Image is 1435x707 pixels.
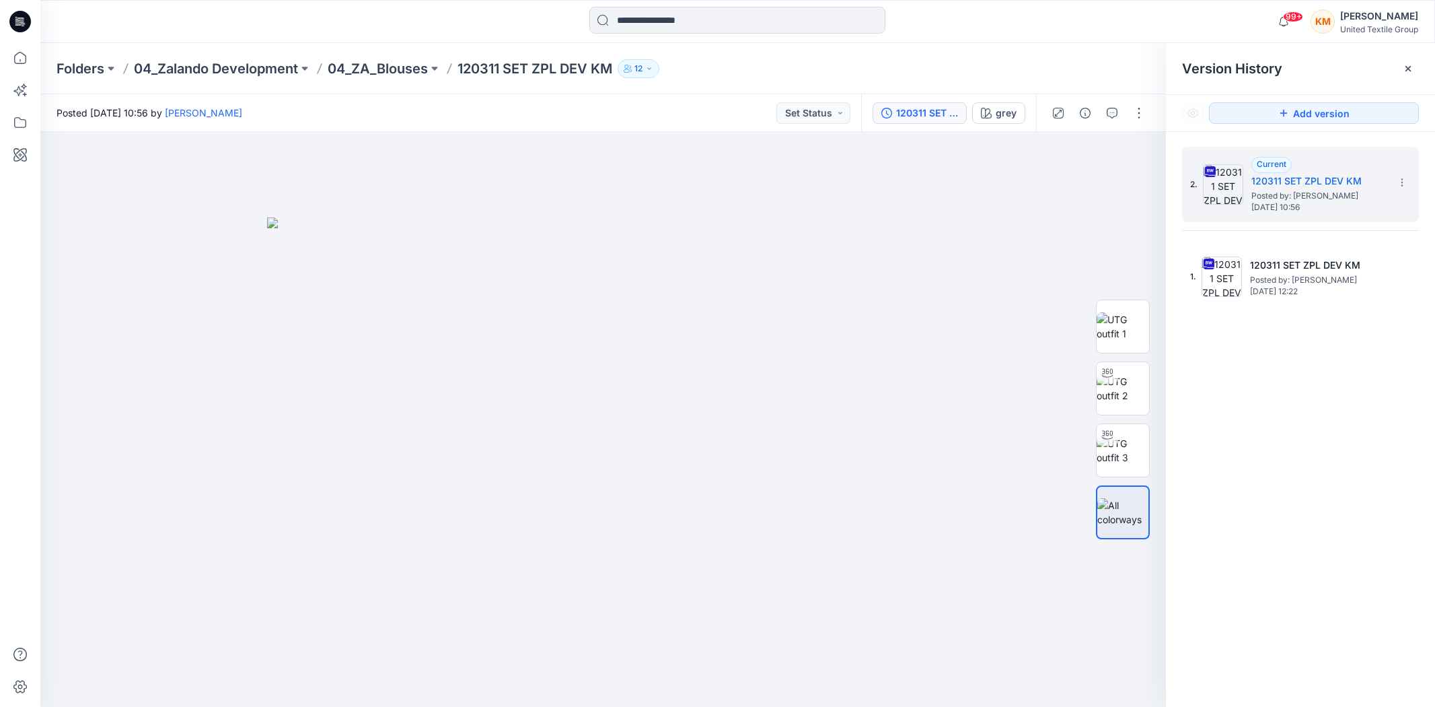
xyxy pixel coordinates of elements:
[1251,173,1386,189] h5: 120311 SET ZPL DEV KM
[1250,287,1385,296] span: [DATE] 12:22
[1182,61,1282,77] span: Version History
[1202,257,1242,297] img: 120311 SET ZPL DEV KM
[1203,164,1243,205] img: 120311 SET ZPL DEV KM
[972,102,1025,124] button: grey
[896,106,958,121] div: 120311 SET ZPL DEV KM
[1251,189,1386,203] span: Posted by: Kristina Mekseniene
[618,59,659,78] button: 12
[1257,159,1286,169] span: Current
[1250,257,1385,273] h5: 120311 SET ZPL DEV KM
[873,102,967,124] button: 120311 SET ZPL DEV KM
[1340,8,1418,24] div: [PERSON_NAME]
[1209,102,1419,124] button: Add version
[457,59,612,78] p: 120311 SET ZPL DEV KM
[57,59,104,78] a: Folders
[1097,436,1149,465] img: UTG outfit 3
[1190,271,1196,283] span: 1.
[1097,312,1149,341] img: UTG outfit 1
[1074,102,1096,124] button: Details
[1251,203,1386,212] span: [DATE] 10:56
[1097,374,1149,403] img: UTG outfit 2
[328,59,428,78] a: 04_ZA_Blouses
[165,107,242,119] a: [PERSON_NAME]
[57,106,242,120] span: Posted [DATE] 10:56 by
[1340,24,1418,34] div: United Textile Group
[1311,9,1335,34] div: KM
[996,106,1017,121] div: grey
[1250,273,1385,287] span: Posted by: Kristina Mekseniene
[1182,102,1204,124] button: Show Hidden Versions
[1403,63,1413,74] button: Close
[1190,178,1198,191] span: 2.
[134,59,298,78] a: 04_Zalando Development
[1097,498,1148,527] img: All colorways
[634,61,642,76] p: 12
[1283,11,1303,22] span: 99+
[267,217,940,707] img: eyJhbGciOiJIUzI1NiIsImtpZCI6IjAiLCJzbHQiOiJzZXMiLCJ0eXAiOiJKV1QifQ.eyJkYXRhIjp7InR5cGUiOiJzdG9yYW...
